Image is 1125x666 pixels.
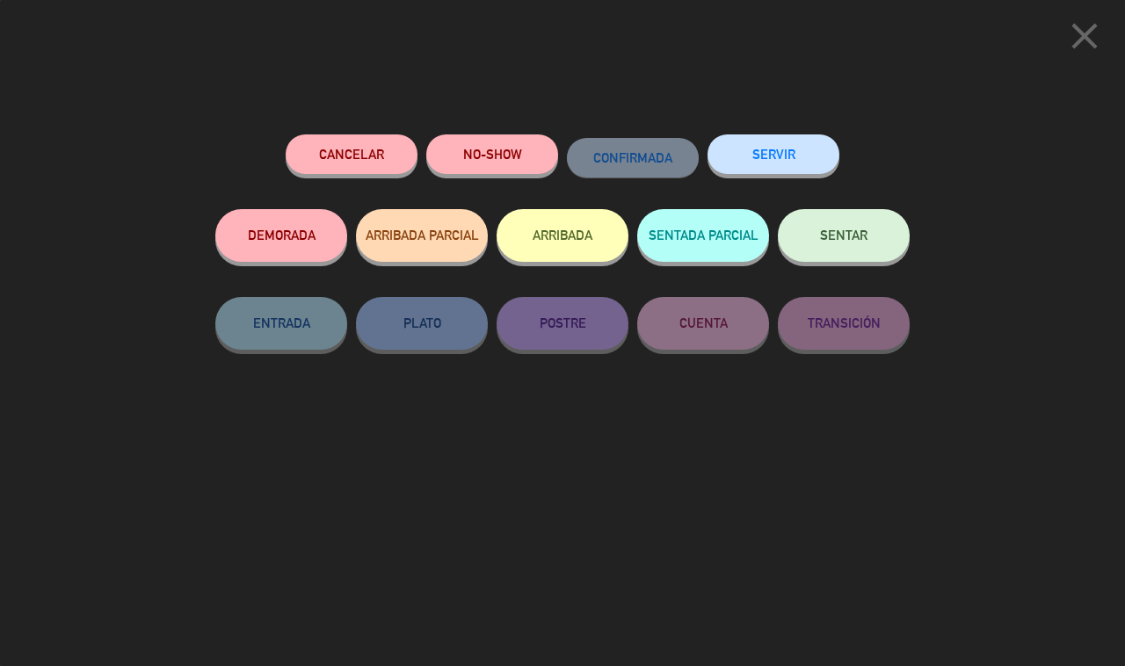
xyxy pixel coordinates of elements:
button: DEMORADA [215,209,347,262]
button: ARRIBADA [497,209,628,262]
span: CONFIRMADA [593,150,672,165]
i: close [1063,14,1107,58]
button: close [1057,13,1112,65]
button: TRANSICIÓN [778,297,910,350]
button: SENTAR [778,209,910,262]
button: PLATO [356,297,488,350]
button: SENTADA PARCIAL [637,209,769,262]
button: ARRIBADA PARCIAL [356,209,488,262]
span: ARRIBADA PARCIAL [366,228,479,243]
button: CONFIRMADA [567,138,699,177]
button: ENTRADA [215,297,347,350]
button: SERVIR [708,134,839,174]
button: CUENTA [637,297,769,350]
span: SENTAR [820,228,867,243]
button: POSTRE [497,297,628,350]
button: Cancelar [286,134,417,174]
button: NO-SHOW [426,134,558,174]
